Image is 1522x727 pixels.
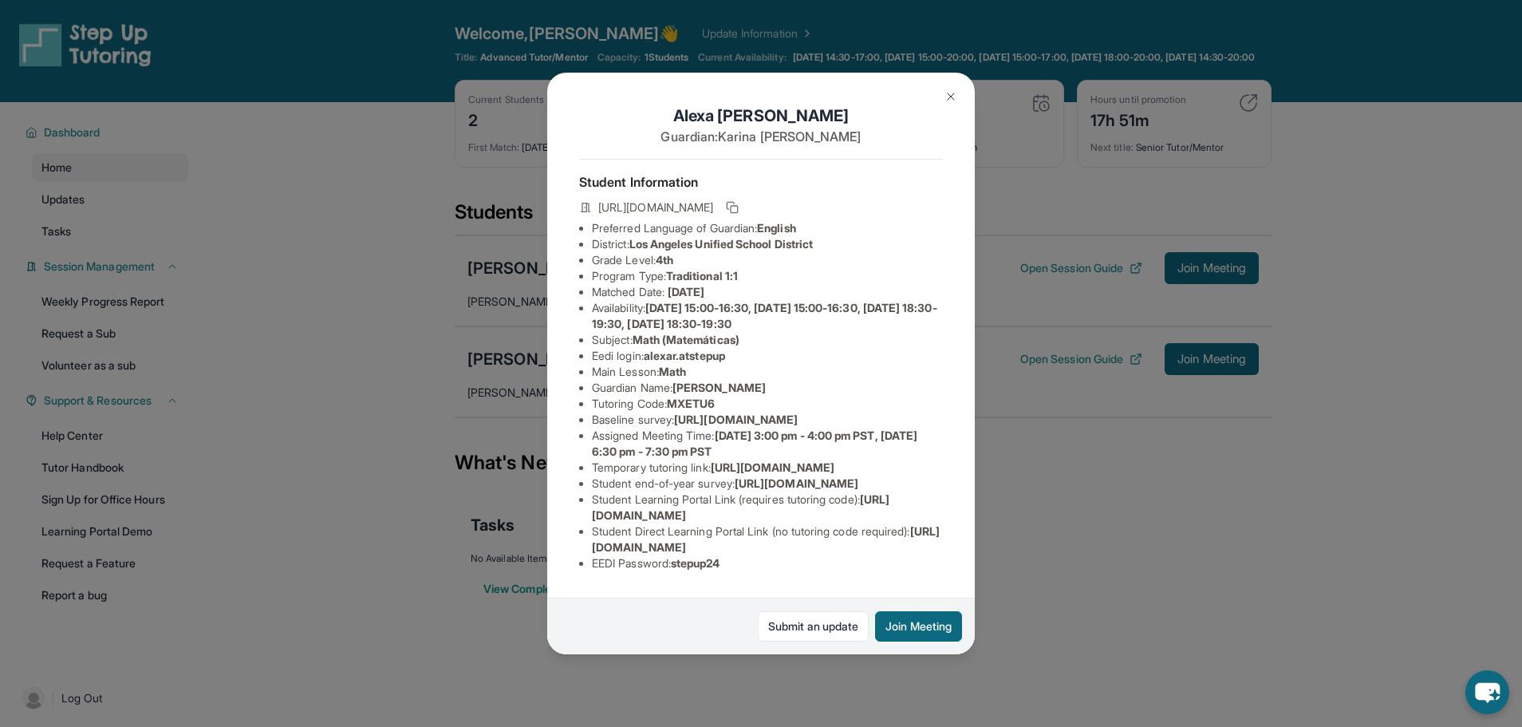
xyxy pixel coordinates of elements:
li: Baseline survey : [592,412,943,428]
button: Join Meeting [875,611,962,642]
li: Matched Date: [592,284,943,300]
h4: Student Information [579,172,943,192]
span: alexar.atstepup [644,349,725,362]
span: [URL][DOMAIN_NAME] [674,413,798,426]
span: [DATE] [668,285,704,298]
li: Preferred Language of Guardian: [592,220,943,236]
span: stepup24 [671,556,720,570]
span: [DATE] 3:00 pm - 4:00 pm PST, [DATE] 6:30 pm - 7:30 pm PST [592,429,917,458]
span: [URL][DOMAIN_NAME] [711,460,834,474]
p: Guardian: Karina [PERSON_NAME] [579,127,943,146]
li: Eedi login : [592,348,943,364]
button: chat-button [1465,670,1509,714]
li: Main Lesson : [592,364,943,380]
span: [URL][DOMAIN_NAME] [735,476,858,490]
li: Subject : [592,332,943,348]
li: Student Learning Portal Link (requires tutoring code) : [592,492,943,524]
span: Traditional 1:1 [666,269,738,283]
button: Copy link [723,198,742,217]
span: [DATE] 15:00-16:30, [DATE] 15:00-16:30, [DATE] 18:30-19:30, [DATE] 18:30-19:30 [592,301,937,330]
li: EEDI Password : [592,555,943,571]
span: MXETU6 [667,397,715,410]
a: Submit an update [758,611,869,642]
span: 4th [656,253,673,267]
h1: Alexa [PERSON_NAME] [579,105,943,127]
img: Close Icon [944,90,957,103]
span: [PERSON_NAME] [672,381,766,394]
li: Tutoring Code : [592,396,943,412]
span: Los Angeles Unified School District [629,237,813,251]
li: Availability: [592,300,943,332]
li: Student Direct Learning Portal Link (no tutoring code required) : [592,524,943,555]
span: Math (Matemáticas) [633,333,739,346]
li: Assigned Meeting Time : [592,428,943,460]
li: Temporary tutoring link : [592,460,943,476]
li: Student end-of-year survey : [592,476,943,492]
li: District: [592,236,943,252]
span: [URL][DOMAIN_NAME] [598,200,713,215]
span: Math [659,365,686,378]
li: Grade Level: [592,252,943,268]
span: English [757,221,796,235]
li: Guardian Name : [592,380,943,396]
li: Program Type: [592,268,943,284]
